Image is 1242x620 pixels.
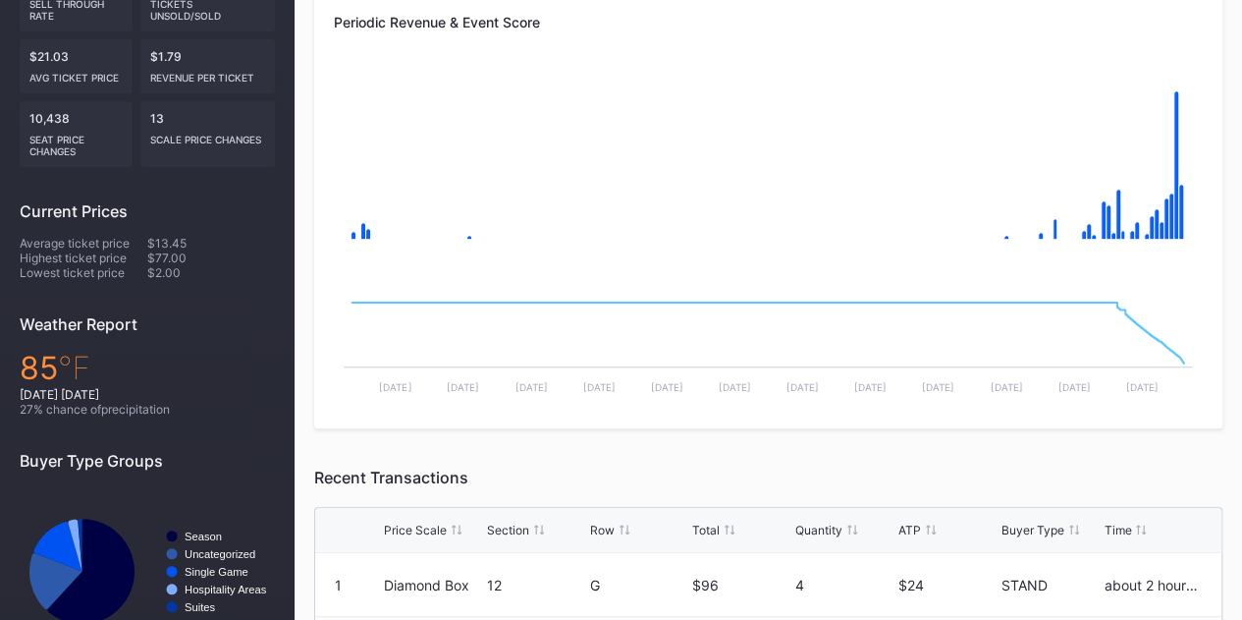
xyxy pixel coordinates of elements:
[314,468,1222,487] div: Recent Transactions
[20,265,147,280] div: Lowest ticket price
[692,577,790,593] div: $96
[514,381,547,393] text: [DATE]
[719,381,751,393] text: [DATE]
[185,548,255,560] text: Uncategorized
[20,201,275,221] div: Current Prices
[147,251,275,265] div: $77.00
[1001,523,1064,537] div: Buyer Type
[795,577,893,593] div: 4
[20,251,147,265] div: Highest ticket price
[898,523,921,537] div: ATP
[185,566,248,578] text: Single Game
[334,14,1203,30] div: Periodic Revenue & Event Score
[1104,577,1202,593] div: about 2 hours ago
[20,314,275,334] div: Weather Report
[786,381,819,393] text: [DATE]
[990,381,1022,393] text: [DATE]
[590,577,688,593] div: G
[334,65,1202,261] svg: Chart title
[590,523,615,537] div: Row
[854,381,887,393] text: [DATE]
[487,523,529,537] div: Section
[185,584,267,595] text: Hospitality Areas
[447,381,479,393] text: [DATE]
[898,577,997,593] div: $24
[1057,381,1090,393] text: [DATE]
[384,523,447,537] div: Price Scale
[140,101,276,167] div: 13
[651,381,683,393] text: [DATE]
[20,39,133,93] div: $21.03
[150,64,266,84] div: Revenue per ticket
[29,126,123,157] div: seat price changes
[795,523,842,537] div: Quantity
[58,349,90,387] span: ℉
[20,236,147,251] div: Average ticket price
[379,381,411,393] text: [DATE]
[692,523,720,537] div: Total
[147,265,275,280] div: $2.00
[185,601,215,613] text: Suites
[487,577,585,593] div: 12
[185,531,222,542] text: Season
[334,261,1202,409] svg: Chart title
[20,402,275,417] div: 27 % chance of precipitation
[147,236,275,251] div: $13.45
[150,126,266,145] div: scale price changes
[140,39,276,93] div: $1.79
[1104,523,1131,537] div: Time
[583,381,616,393] text: [DATE]
[29,64,123,84] div: Avg ticket price
[1001,577,1100,593] div: STAND
[20,349,275,387] div: 85
[20,451,275,471] div: Buyer Type Groups
[20,101,133,167] div: 10,438
[1126,381,1159,393] text: [DATE]
[384,577,482,593] div: Diamond Box
[20,387,275,402] div: [DATE] [DATE]
[335,577,342,593] div: 1
[922,381,954,393] text: [DATE]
